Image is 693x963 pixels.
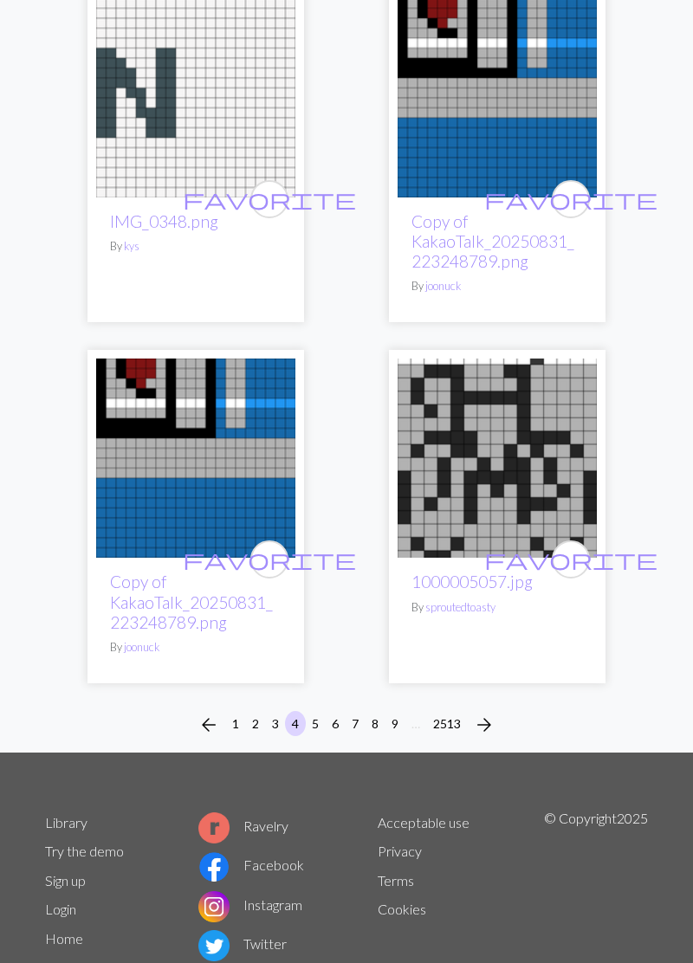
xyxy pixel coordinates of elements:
a: 1000005057.jpg [411,572,533,591]
img: Facebook logo [198,851,230,882]
button: 6 [325,711,346,736]
i: Previous [198,714,219,735]
span: arrow_forward [474,713,495,737]
button: favourite [552,180,590,218]
a: Twitter [198,935,287,952]
a: Facebook [198,856,304,873]
img: KakaoTalk_20250831_223248789.png [96,359,295,558]
a: Ravelry [198,818,288,834]
button: favourite [552,540,590,578]
a: Road bike [398,448,597,464]
a: KakaoTalk_20250831_223248789.png [96,448,295,464]
p: By [110,639,282,656]
a: IMG_0348.png [96,87,295,104]
a: joonuck [124,640,159,654]
button: Previous [191,711,226,739]
a: Cookies [378,901,426,917]
span: favorite [484,185,657,212]
a: Library [45,814,87,831]
a: KakaoTalk_20250831_223248789.png [398,87,597,104]
a: Copy of KakaoTalk_20250831_223248789.png [411,211,574,271]
button: favourite [250,540,288,578]
button: 5 [305,711,326,736]
button: 2 [245,711,266,736]
img: Road bike [398,359,597,558]
img: Ravelry logo [198,812,230,843]
a: Acceptable use [378,814,470,831]
a: sproutedtoasty [425,600,495,614]
p: By [411,278,583,294]
a: Instagram [198,896,302,913]
i: favourite [484,542,657,577]
p: By [110,238,282,255]
button: 8 [365,711,385,736]
a: IMG_0348.png [110,211,218,231]
p: By [411,599,583,616]
button: 1 [225,711,246,736]
img: Twitter logo [198,930,230,961]
a: kys [124,239,139,253]
a: joonuck [425,279,461,293]
a: Sign up [45,872,86,889]
span: favorite [183,546,356,572]
a: Login [45,901,76,917]
button: 9 [385,711,405,736]
i: favourite [183,542,356,577]
button: 2513 [426,711,468,736]
a: Home [45,930,83,947]
span: arrow_back [198,713,219,737]
i: Next [474,714,495,735]
button: 3 [265,711,286,736]
a: Privacy [378,843,422,859]
nav: Page navigation [191,711,502,739]
span: favorite [484,546,657,572]
button: Next [467,711,502,739]
i: favourite [484,182,657,217]
a: Try the demo [45,843,124,859]
button: favourite [250,180,288,218]
button: 7 [345,711,366,736]
span: favorite [183,185,356,212]
a: Copy of KakaoTalk_20250831_223248789.png [110,572,273,631]
i: favourite [183,182,356,217]
img: Instagram logo [198,891,230,922]
a: Terms [378,872,414,889]
button: 4 [285,711,306,736]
